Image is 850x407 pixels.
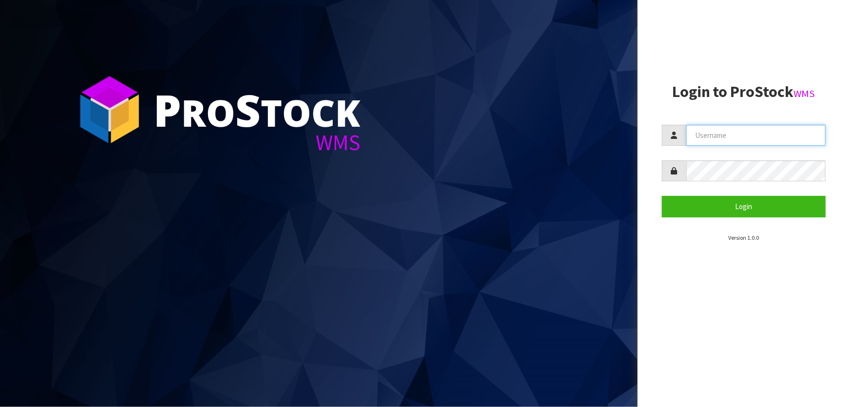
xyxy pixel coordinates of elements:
div: WMS [153,132,360,154]
button: Login [662,196,826,217]
img: ProStock Cube [73,73,146,146]
h2: Login to ProStock [662,83,826,100]
small: Version 1.0.0 [728,234,759,241]
div: ro tock [153,88,360,132]
input: Username [686,125,826,146]
small: WMS [794,87,815,100]
span: S [235,80,261,139]
span: P [153,80,181,139]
